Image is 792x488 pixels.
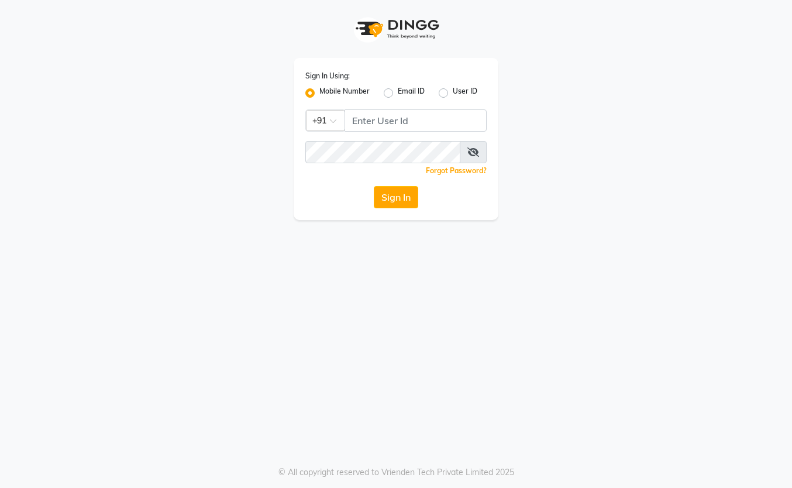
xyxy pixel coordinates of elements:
[426,166,487,175] a: Forgot Password?
[398,86,425,100] label: Email ID
[305,71,350,81] label: Sign In Using:
[453,86,477,100] label: User ID
[319,86,370,100] label: Mobile Number
[349,12,443,46] img: logo1.svg
[374,186,418,208] button: Sign In
[345,109,487,132] input: Username
[305,141,460,163] input: Username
